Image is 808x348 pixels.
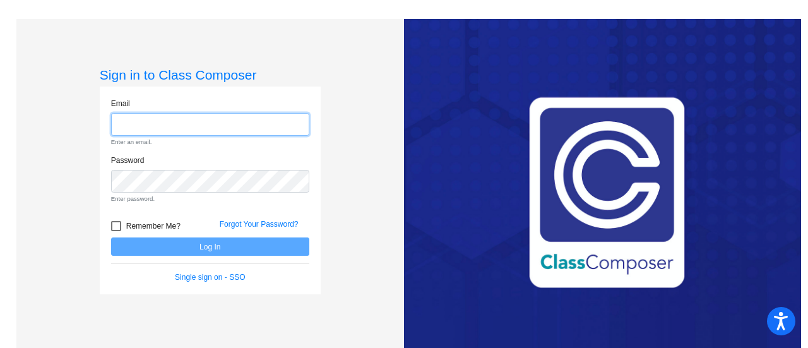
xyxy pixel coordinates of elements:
[111,138,309,147] small: Enter an email.
[111,98,130,109] label: Email
[175,273,245,282] a: Single sign on - SSO
[100,67,321,83] h3: Sign in to Class Composer
[111,155,145,166] label: Password
[111,237,309,256] button: Log In
[111,195,309,203] small: Enter password.
[220,220,299,229] a: Forgot Your Password?
[126,219,181,234] span: Remember Me?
